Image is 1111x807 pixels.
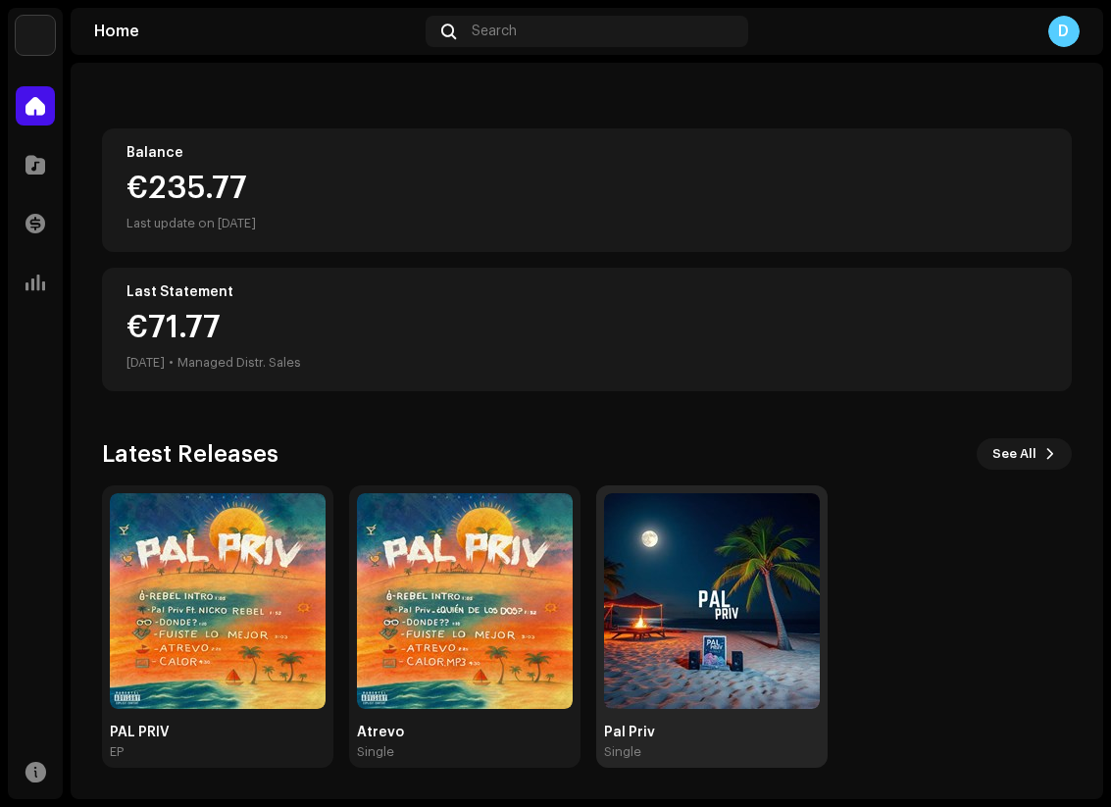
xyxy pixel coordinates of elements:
[169,351,174,375] div: •
[177,351,301,375] div: Managed Distr. Sales
[604,725,820,740] div: Pal Priv
[16,16,55,55] img: 297a105e-aa6c-4183-9ff4-27133c00f2e2
[604,493,820,709] img: 89efbe7f-70bd-41b5-9472-6c61f2f94d21
[110,725,326,740] div: PAL PRIV
[110,493,326,709] img: b1b466c1-fb3b-418a-8992-4cb94f362609
[110,744,124,760] div: EP
[102,268,1072,391] re-o-card-value: Last Statement
[472,24,517,39] span: Search
[126,351,165,375] div: [DATE]
[357,493,573,709] img: 1b8b4d10-af09-4708-97ef-20ff37653a64
[1048,16,1080,47] div: D
[94,24,418,39] div: Home
[977,438,1072,470] button: See All
[102,128,1072,252] re-o-card-value: Balance
[357,725,573,740] div: Atrevo
[357,744,394,760] div: Single
[126,212,1047,235] div: Last update on [DATE]
[126,284,1047,300] div: Last Statement
[992,434,1036,474] span: See All
[102,438,278,470] h3: Latest Releases
[604,744,641,760] div: Single
[126,145,1047,161] div: Balance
